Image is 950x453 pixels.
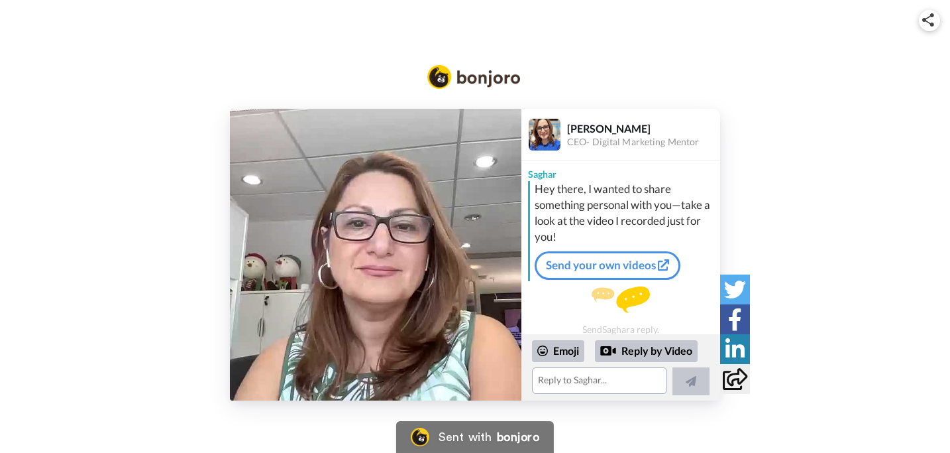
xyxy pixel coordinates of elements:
div: [PERSON_NAME] [567,122,719,135]
div: Saghar [521,161,720,181]
a: Bonjoro LogoSent withbonjoro [396,421,554,453]
div: Sent with [439,431,492,443]
img: Bonjoro Logo [427,65,520,89]
img: Bonjoro Logo [411,428,429,446]
div: bonjoro [497,431,539,443]
div: Reply by Video [595,340,698,363]
img: c7ecea04-55e5-40b5-9d72-0f0e49e1162a-thumb.jpg [230,109,521,401]
img: ic_share.svg [922,13,934,27]
div: Emoji [532,340,584,361]
div: Send Saghar a reply. [521,287,720,335]
img: message.svg [592,287,650,313]
img: Profile Image [529,119,560,151]
div: Hey there, I wanted to share something personal with you—take a look at the video I recorded just... [535,181,717,245]
div: Reply by Video [600,343,616,359]
div: CEO- Digital Marketing Mentor [567,137,719,148]
a: Send your own videos [535,251,680,279]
